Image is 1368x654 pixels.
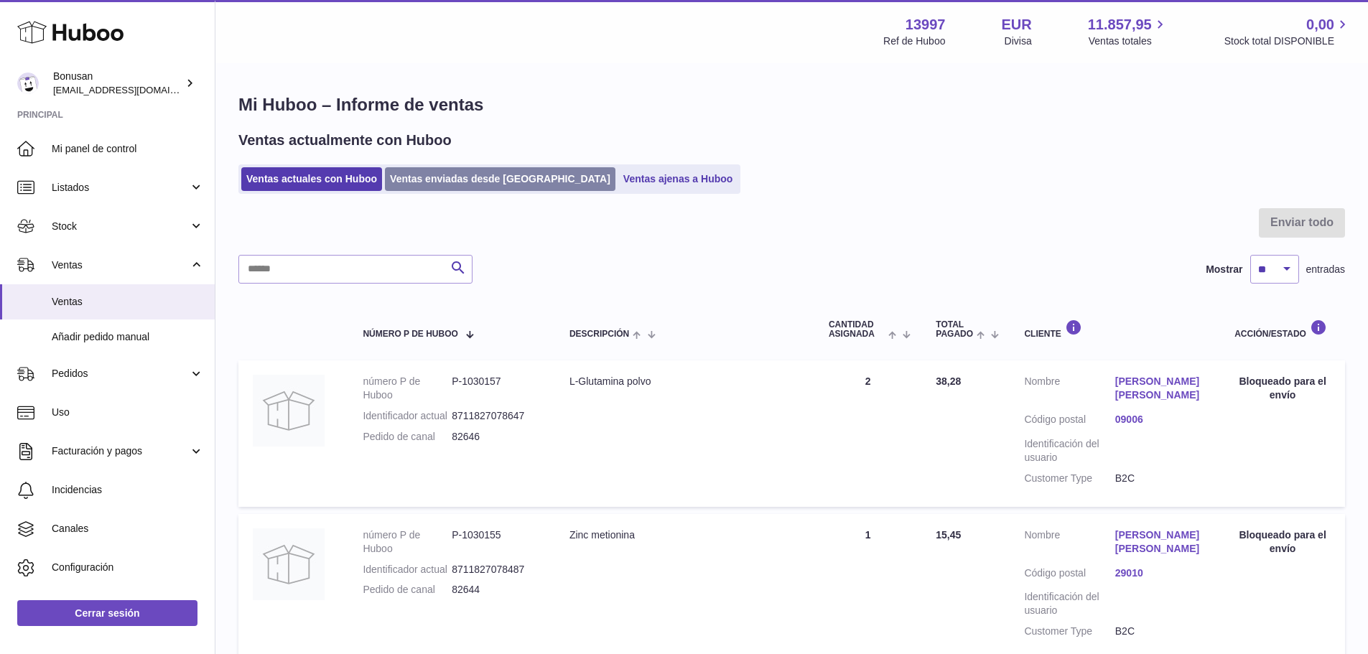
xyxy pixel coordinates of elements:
[363,409,452,423] dt: Identificador actual
[569,375,800,388] div: L-Glutamina polvo
[1089,34,1168,48] span: Ventas totales
[1234,319,1331,339] div: Acción/Estado
[385,167,615,191] a: Ventas enviadas desde [GEOGRAPHIC_DATA]
[1024,472,1115,485] dt: Customer Type
[1088,15,1168,48] a: 11.857,95 Ventas totales
[52,367,189,380] span: Pedidos
[1005,34,1032,48] div: Divisa
[936,529,961,541] span: 15,45
[1024,528,1115,559] dt: Nombre
[52,220,189,233] span: Stock
[1306,263,1345,276] span: entradas
[829,320,885,339] span: Cantidad ASIGNADA
[52,295,204,309] span: Ventas
[906,15,946,34] strong: 13997
[52,406,204,419] span: Uso
[1115,528,1206,556] a: [PERSON_NAME] [PERSON_NAME]
[618,167,738,191] a: Ventas ajenas a Huboo
[569,330,629,339] span: Descripción
[452,583,541,597] dd: 82644
[52,330,204,344] span: Añadir pedido manual
[452,409,541,423] dd: 8711827078647
[452,528,541,556] dd: P-1030155
[17,600,197,626] a: Cerrar sesión
[883,34,945,48] div: Ref de Huboo
[1206,263,1242,276] label: Mostrar
[363,430,452,444] dt: Pedido de canal
[1024,590,1115,617] dt: Identificación del usuario
[936,375,961,387] span: 38,28
[1001,15,1031,34] strong: EUR
[363,563,452,576] dt: Identificador actual
[52,258,189,272] span: Ventas
[1088,15,1152,34] span: 11.857,95
[363,583,452,597] dt: Pedido de canal
[1024,566,1115,584] dt: Código postal
[253,528,325,600] img: no-photo.jpg
[1115,375,1206,402] a: [PERSON_NAME] [PERSON_NAME]
[1224,34,1351,48] span: Stock total DISPONIBLE
[52,444,189,458] span: Facturación y pagos
[452,375,541,402] dd: P-1030157
[52,522,204,536] span: Canales
[1024,375,1115,406] dt: Nombre
[52,181,189,195] span: Listados
[1024,319,1206,339] div: Cliente
[1024,437,1115,464] dt: Identificación del usuario
[936,320,973,339] span: Total pagado
[1306,15,1334,34] span: 0,00
[452,563,541,576] dd: 8711827078487
[1115,472,1206,485] dd: B2C
[1115,413,1206,426] a: 09006
[363,375,452,402] dt: número P de Huboo
[52,142,204,156] span: Mi panel de control
[238,131,452,150] h2: Ventas actualmente con Huboo
[1115,625,1206,638] dd: B2C
[569,528,800,542] div: Zinc metionina
[53,84,211,95] span: [EMAIL_ADDRESS][DOMAIN_NAME]
[52,483,204,497] span: Incidencias
[1224,15,1351,48] a: 0,00 Stock total DISPONIBLE
[363,330,457,339] span: número P de Huboo
[1115,566,1206,580] a: 29010
[52,561,204,574] span: Configuración
[238,93,1345,116] h1: Mi Huboo – Informe de ventas
[1234,375,1331,402] div: Bloqueado para el envío
[363,528,452,556] dt: número P de Huboo
[253,375,325,447] img: no-photo.jpg
[452,430,541,444] dd: 82646
[1234,528,1331,556] div: Bloqueado para el envío
[814,360,921,506] td: 2
[17,73,39,94] img: info@bonusan.es
[1024,413,1115,430] dt: Código postal
[53,70,182,97] div: Bonusan
[241,167,382,191] a: Ventas actuales con Huboo
[1024,625,1115,638] dt: Customer Type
